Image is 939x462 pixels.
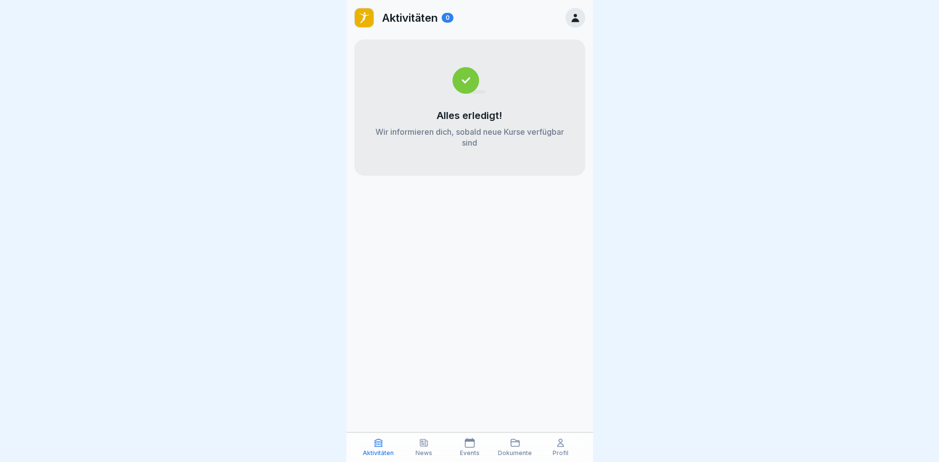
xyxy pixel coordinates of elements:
[553,450,568,457] p: Profil
[382,11,438,24] p: Aktivitäten
[460,450,480,457] p: Events
[437,110,502,121] p: Alles erledigt!
[452,67,487,94] img: completed.svg
[498,450,532,457] p: Dokumente
[374,126,565,148] p: Wir informieren dich, sobald neue Kurse verfügbar sind
[355,8,374,27] img: oo2rwhh5g6mqyfqxhtbddxvd.png
[415,450,432,457] p: News
[363,450,394,457] p: Aktivitäten
[442,13,453,23] div: 0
